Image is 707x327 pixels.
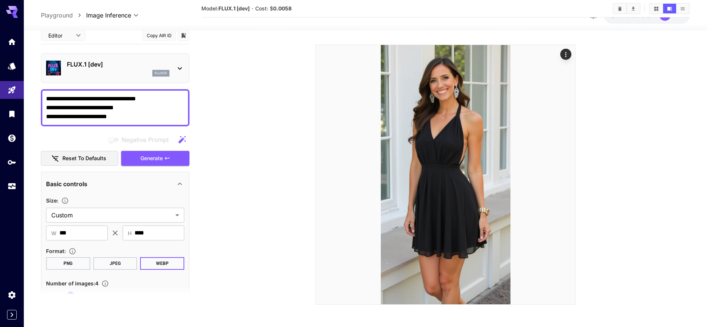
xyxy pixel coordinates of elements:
[155,71,167,76] p: flux1d
[51,211,172,220] span: Custom
[649,3,690,14] div: Show media in grid viewShow media in video viewShow media in list view
[252,4,253,13] p: ·
[7,85,16,95] div: Playground
[46,179,87,188] p: Basic controls
[7,290,16,300] div: Settings
[650,4,663,13] button: Show media in grid view
[560,49,571,60] div: Actions
[142,30,176,41] button: Copy AIR ID
[41,151,118,166] button: Reset to defaults
[7,182,16,191] div: Usage
[46,257,90,270] button: PNG
[255,5,292,12] span: Cost: $
[613,3,640,14] div: Clear AllDownload All
[611,12,627,19] span: $5.94
[218,5,250,12] b: FLUX.1 [dev]
[7,310,17,320] button: Expand sidebar
[273,5,292,12] b: 0.0058
[201,5,250,12] span: Model:
[86,11,131,20] span: Image Inference
[46,248,66,254] span: Format :
[98,280,112,287] button: Specify how many images to generate in a single request. Each image generation will be charged se...
[676,4,689,13] button: Show media in list view
[58,197,72,204] button: Adjust the dimensions of the generated image by specifying its width and height in pixels, or sel...
[46,57,184,80] div: FLUX.1 [dev]flux1d
[46,280,98,286] span: Number of images : 4
[7,37,16,46] div: Home
[7,109,16,119] div: Library
[41,11,86,20] nav: breadcrumb
[7,133,16,143] div: Wallet
[46,175,184,193] div: Basic controls
[121,151,189,166] button: Generate
[46,197,58,204] span: Size :
[107,135,175,144] span: Negative prompts are not compatible with the selected model.
[51,229,56,237] span: W
[663,4,676,13] button: Show media in video view
[627,4,640,13] button: Download All
[121,135,169,144] span: Negative Prompt
[7,158,16,167] div: API Keys
[128,229,132,237] span: H
[140,257,184,270] button: WEBP
[66,247,79,255] button: Choose the file format for the output image.
[48,32,71,39] span: Editor
[7,61,16,71] div: Models
[316,45,575,304] img: 7KfOd5ILR5F6bmDLwdNYgi9sxMVnhGJTYkQpSAA==
[41,11,73,20] a: Playground
[140,154,163,163] span: Generate
[93,257,137,270] button: JPEG
[180,31,187,40] button: Add to library
[613,4,626,13] button: Clear All
[67,60,169,69] p: FLUX.1 [dev]
[627,12,654,19] span: credits left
